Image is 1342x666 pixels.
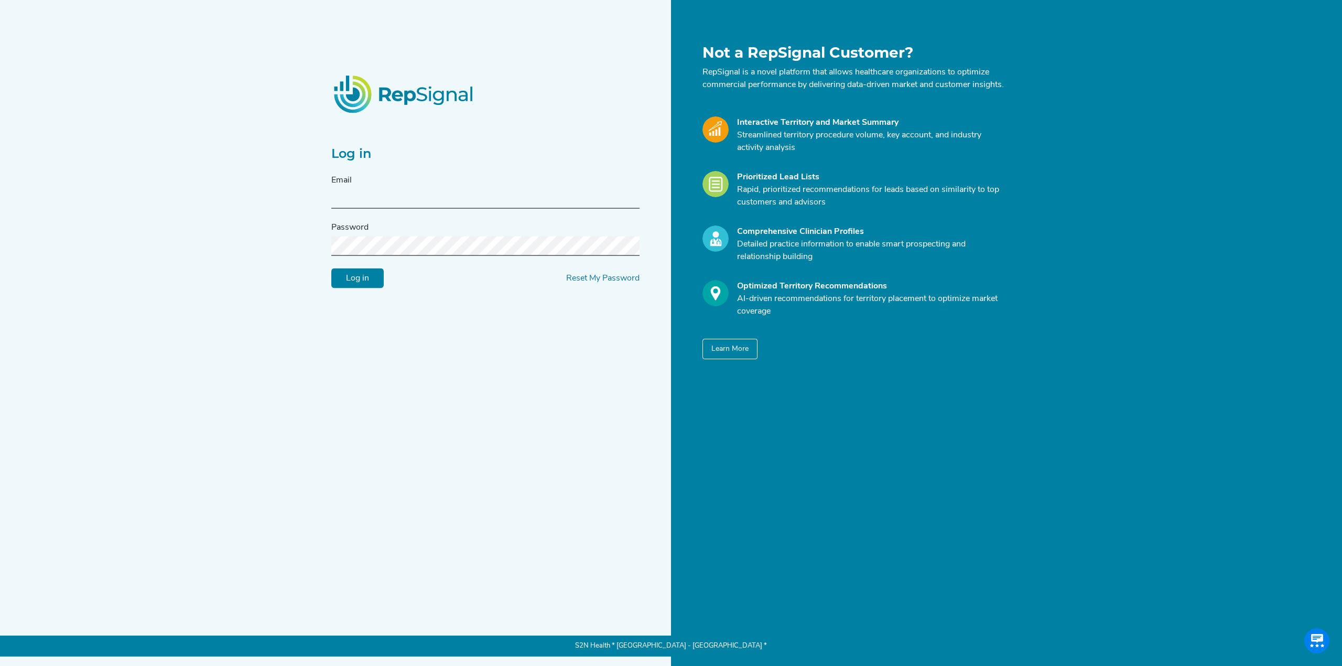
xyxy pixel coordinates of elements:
p: AI-driven recommendations for territory placement to optimize market coverage [737,293,1004,318]
div: Prioritized Lead Lists [737,171,1004,184]
h2: Log in [331,146,640,162]
p: RepSignal is a novel platform that allows healthcare organizations to optimize commercial perform... [702,66,1004,91]
label: Email [331,174,352,187]
p: Streamlined territory procedure volume, key account, and industry activity analysis [737,129,1004,154]
button: Learn More [702,339,757,359]
p: Rapid, prioritized recommendations for leads based on similarity to top customers and advisors [737,184,1004,209]
label: Password [331,221,369,234]
h1: Not a RepSignal Customer? [702,44,1004,62]
div: Comprehensive Clinician Profiles [737,225,1004,238]
div: Optimized Territory Recommendations [737,280,1004,293]
a: Reset My Password [566,274,640,283]
div: Interactive Territory and Market Summary [737,116,1004,129]
p: S2N Health * [GEOGRAPHIC_DATA] - [GEOGRAPHIC_DATA] * [331,636,1011,657]
input: Log in [331,268,384,288]
p: Detailed practice information to enable smart prospecting and relationship building [737,238,1004,263]
img: Optimize_Icon.261f85db.svg [702,280,729,306]
img: Market_Icon.a700a4ad.svg [702,116,729,143]
img: Profile_Icon.739e2aba.svg [702,225,729,252]
img: RepSignalLogo.20539ed3.png [321,62,488,125]
img: Leads_Icon.28e8c528.svg [702,171,729,197]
